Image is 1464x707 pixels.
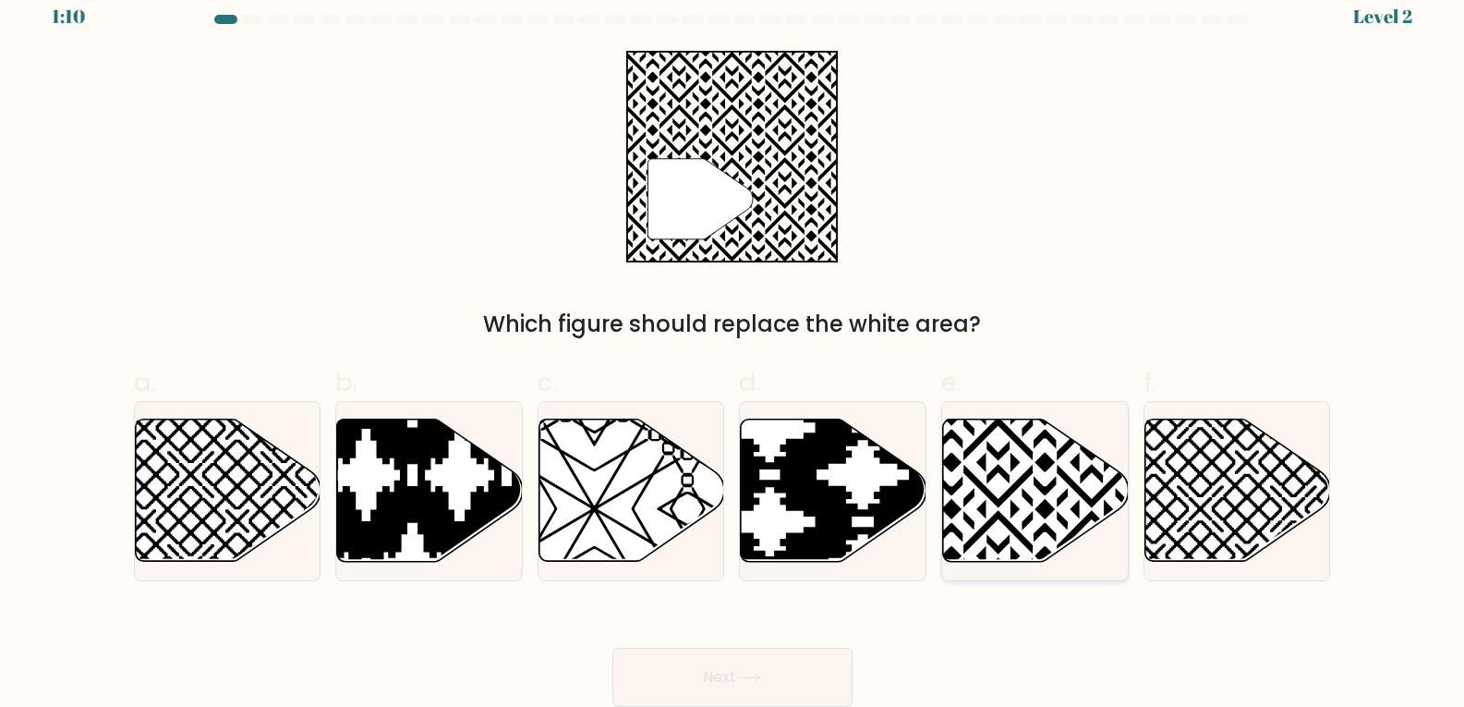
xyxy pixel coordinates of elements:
[538,364,558,400] span: c.
[145,308,1320,341] div: Which figure should replace the white area?
[134,364,156,400] span: a.
[1353,3,1412,30] div: Level 2
[612,648,853,707] button: Next
[52,3,85,30] div: 1:10
[1143,364,1156,400] span: f.
[335,364,357,400] span: b.
[739,364,761,400] span: d.
[941,364,962,400] span: e.
[647,159,753,239] g: "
